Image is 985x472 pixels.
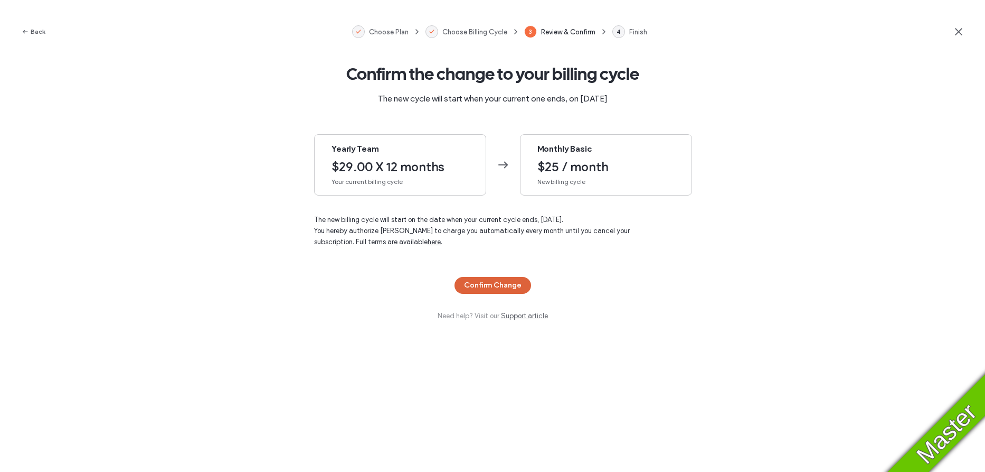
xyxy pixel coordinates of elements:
span: Confirm the change to your billing cycle [346,63,639,85]
button: Confirm Change [454,277,531,294]
span: Your current billing cycle [332,177,469,187]
a: here [428,238,441,246]
span: New billing cycle [537,177,675,187]
span: Choose Billing Cycle [442,28,507,36]
span: $29.00 X 12 months [332,159,469,175]
div: 3 [524,25,537,38]
span: Choose Plan [369,28,409,36]
span: Need help? Visit our [438,311,548,321]
span: Monthly Basic [537,143,675,155]
button: Back [21,25,45,38]
span: Yearly Team [332,143,469,155]
span: The new billing cycle will start on the date when your current cycle ends, [DATE]. You hereby aut... [314,216,630,246]
span: The new cycle will start when your current one ends, on [DATE] [378,93,608,105]
span: Review & Confirm [541,28,595,36]
a: Support article [501,311,548,321]
span: $25 / month [537,159,675,175]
